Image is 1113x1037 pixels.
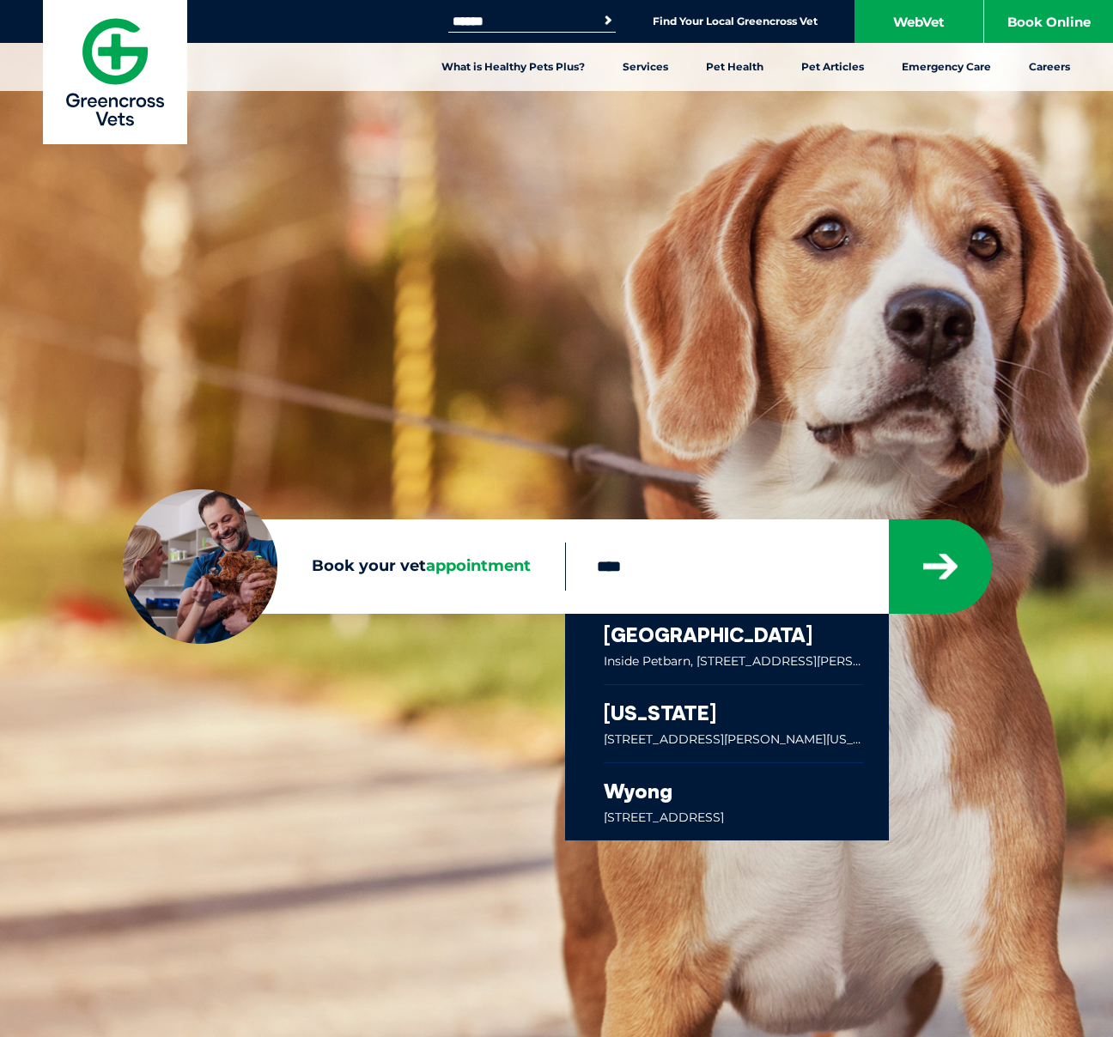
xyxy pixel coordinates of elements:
label: Book your vet [123,554,565,579]
a: Pet Health [687,43,782,91]
a: Pet Articles [782,43,883,91]
a: Services [604,43,687,91]
button: Search [599,12,617,29]
a: Find Your Local Greencross Vet [653,15,818,28]
a: Emergency Care [883,43,1010,91]
a: Careers [1010,43,1089,91]
a: What is Healthy Pets Plus? [423,43,604,91]
span: appointment [426,556,531,575]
